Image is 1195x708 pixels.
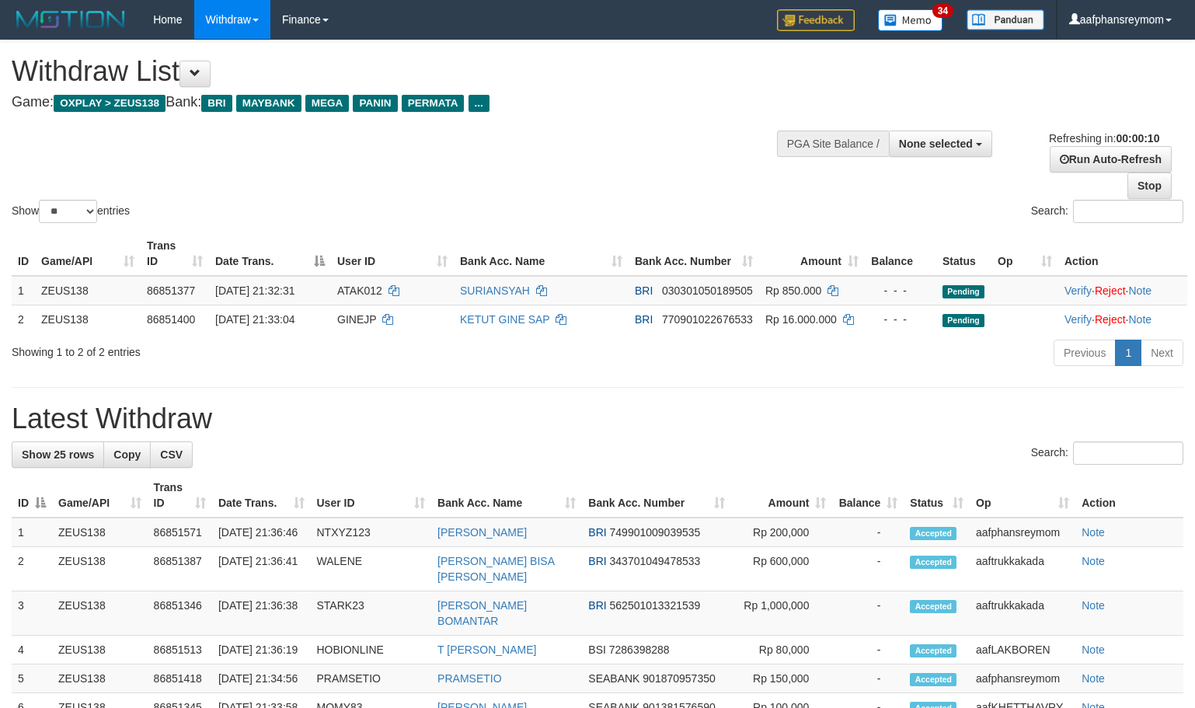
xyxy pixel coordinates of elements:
a: Note [1082,672,1105,685]
span: Refreshing in: [1049,132,1159,145]
span: MEGA [305,95,350,112]
td: ZEUS138 [35,305,141,333]
span: Copy 343701049478533 to clipboard [610,555,701,567]
img: Button%20Memo.svg [878,9,943,31]
label: Search: [1031,200,1183,223]
span: Copy 770901022676533 to clipboard [662,313,753,326]
th: Action [1058,232,1187,276]
td: - [832,518,904,547]
th: ID: activate to sort column descending [12,473,52,518]
td: Rp 600,000 [731,547,832,591]
a: SURIANSYAH [460,284,530,297]
span: Pending [942,314,984,327]
span: Copy 030301050189505 to clipboard [662,284,753,297]
span: BRI [635,313,653,326]
a: [PERSON_NAME] [437,526,527,539]
td: 86851387 [148,547,212,591]
span: CSV [160,448,183,461]
span: Copy 562501013321539 to clipboard [610,599,701,612]
div: Showing 1 to 2 of 2 entries [12,338,486,360]
span: SEABANK [588,672,639,685]
td: 4 [12,636,52,664]
td: 86851571 [148,518,212,547]
th: Bank Acc. Name: activate to sort column ascending [431,473,582,518]
td: · · [1058,305,1187,333]
span: Pending [942,285,984,298]
th: ID [12,232,35,276]
td: 86851418 [148,664,212,693]
td: HOBIONLINE [311,636,432,664]
a: Note [1128,313,1151,326]
td: ZEUS138 [52,547,148,591]
th: Bank Acc. Number: activate to sort column ascending [629,232,759,276]
a: [PERSON_NAME] BISA [PERSON_NAME] [437,555,554,583]
span: BRI [635,284,653,297]
span: BRI [588,599,606,612]
span: [DATE] 21:32:31 [215,284,294,297]
td: Rp 80,000 [731,636,832,664]
a: KETUT GINE SAP [460,313,549,326]
td: 1 [12,518,52,547]
span: BRI [588,526,606,539]
div: - - - [871,312,930,327]
span: Accepted [910,556,956,569]
td: 2 [12,305,35,333]
a: Note [1082,555,1105,567]
span: GINEJP [337,313,376,326]
span: BSI [588,643,606,656]
th: Trans ID: activate to sort column ascending [148,473,212,518]
th: Balance [865,232,936,276]
a: Previous [1054,340,1116,366]
span: PERMATA [402,95,465,112]
td: 5 [12,664,52,693]
th: Status: activate to sort column ascending [904,473,970,518]
td: 2 [12,547,52,591]
div: - - - [871,283,930,298]
th: Status [936,232,991,276]
td: [DATE] 21:36:46 [212,518,311,547]
a: Reject [1095,284,1126,297]
a: Note [1082,526,1105,539]
th: Trans ID: activate to sort column ascending [141,232,209,276]
span: Copy [113,448,141,461]
td: ZEUS138 [52,664,148,693]
td: ZEUS138 [35,276,141,305]
a: 1 [1115,340,1141,366]
a: Stop [1127,173,1172,199]
h1: Latest Withdraw [12,403,1183,434]
span: 86851400 [147,313,195,326]
th: Game/API: activate to sort column ascending [52,473,148,518]
td: aaftrukkakada [970,591,1075,636]
th: Bank Acc. Number: activate to sort column ascending [582,473,731,518]
a: Run Auto-Refresh [1050,146,1172,173]
td: · · [1058,276,1187,305]
input: Search: [1073,200,1183,223]
span: None selected [899,138,973,150]
th: Date Trans.: activate to sort column descending [209,232,331,276]
td: aafphansreymom [970,664,1075,693]
a: Note [1082,643,1105,656]
span: ATAK012 [337,284,382,297]
td: NTXYZ123 [311,518,432,547]
th: Balance: activate to sort column ascending [832,473,904,518]
span: Copy 901870957350 to clipboard [643,672,715,685]
td: - [832,547,904,591]
td: Rp 1,000,000 [731,591,832,636]
a: CSV [150,441,193,468]
div: PGA Site Balance / [777,131,889,157]
td: [DATE] 21:36:38 [212,591,311,636]
a: Verify [1064,284,1092,297]
span: Accepted [910,673,956,686]
span: MAYBANK [236,95,301,112]
span: Copy 7286398288 to clipboard [609,643,670,656]
span: [DATE] 21:33:04 [215,313,294,326]
a: PRAMSETIO [437,672,501,685]
th: Bank Acc. Name: activate to sort column ascending [454,232,629,276]
span: ... [469,95,489,112]
td: [DATE] 21:36:41 [212,547,311,591]
h4: Game: Bank: [12,95,781,110]
td: aaftrukkakada [970,547,1075,591]
span: OXPLAY > ZEUS138 [54,95,165,112]
span: BRI [201,95,232,112]
th: Date Trans.: activate to sort column ascending [212,473,311,518]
